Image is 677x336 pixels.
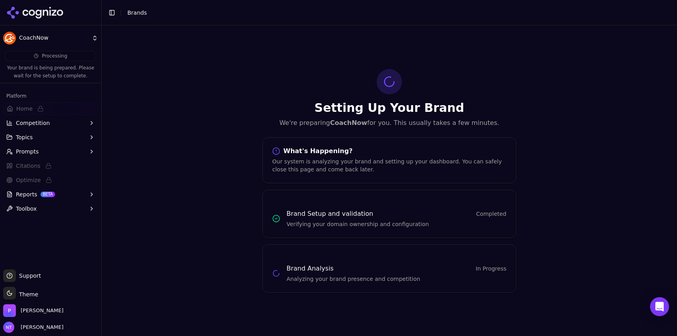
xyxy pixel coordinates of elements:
[3,304,16,317] img: Perrill
[16,162,40,170] span: Citations
[127,10,147,16] span: Brands
[3,322,63,333] button: Open user button
[3,117,98,129] button: Competition
[16,105,33,113] span: Home
[287,275,506,283] p: Analyzing your brand presence and competition
[19,35,88,42] span: CoachNow
[16,133,33,141] span: Topics
[40,192,55,197] span: BETA
[17,324,63,331] span: [PERSON_NAME]
[262,101,516,115] h1: Setting Up Your Brand
[272,157,506,173] div: Our system is analyzing your brand and setting up your dashboard. You can safely close this page ...
[272,147,506,155] div: What's Happening?
[5,64,96,80] p: Your brand is being prepared. Please wait for the setup to complete.
[3,90,98,102] div: Platform
[3,322,14,333] img: Nate Tower
[650,297,669,316] div: Open Intercom Messenger
[287,209,373,219] h3: Brand Setup and validation
[3,188,98,201] button: ReportsBETA
[16,148,39,156] span: Prompts
[16,291,38,298] span: Theme
[330,119,367,127] strong: CoachNow
[262,118,516,128] p: We're preparing for you. This usually takes a few minutes.
[16,205,37,213] span: Toolbox
[3,145,98,158] button: Prompts
[476,210,506,218] span: Completed
[476,265,506,273] span: In Progress
[16,119,50,127] span: Competition
[3,131,98,144] button: Topics
[3,32,16,44] img: CoachNow
[287,220,506,228] p: Verifying your domain ownership and configuration
[3,202,98,215] button: Toolbox
[21,307,63,314] span: Perrill
[42,53,67,59] span: Processing
[3,304,63,317] button: Open organization switcher
[16,176,41,184] span: Optimize
[16,272,41,280] span: Support
[16,190,37,198] span: Reports
[287,264,334,273] h3: Brand Analysis
[127,9,655,17] nav: breadcrumb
